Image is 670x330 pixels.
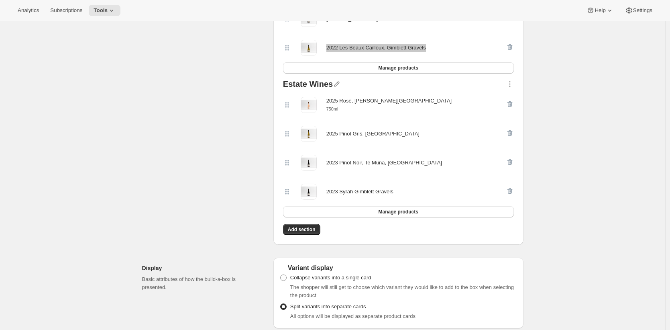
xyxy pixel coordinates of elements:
div: 2022 Les Beaux Cailloux, Gimblett Gravels [326,44,426,52]
button: Help [582,5,618,16]
button: Manage products [283,62,514,74]
button: Add section [283,224,320,235]
small: 750ml [326,107,338,111]
span: All options will be displayed as separate product cards [290,313,415,319]
button: Subscriptions [45,5,87,16]
div: Estate Wines [283,80,333,90]
div: 2023 Pinot Noir, Te Muna, [GEOGRAPHIC_DATA] [326,159,442,167]
h2: Display [142,264,261,272]
span: Analytics [18,7,39,14]
div: 2025 Pinot Gris, [GEOGRAPHIC_DATA] [326,130,420,138]
span: Collapse variants into a single card [290,275,371,281]
span: Split variants into separate cards [290,303,366,310]
span: Subscriptions [50,7,82,14]
button: Manage products [283,206,514,217]
button: Settings [620,5,657,16]
div: Variant display [280,264,517,272]
span: Manage products [378,209,418,215]
span: The shopper will still get to choose which variant they would like to add to the box when selecti... [290,284,514,298]
button: Analytics [13,5,44,16]
p: Basic attributes of how the build-a-box is presented. [142,275,261,291]
span: Settings [633,7,652,14]
div: 2023 Syrah Gimblett Gravels [326,188,393,196]
button: Tools [89,5,120,16]
span: Help [595,7,605,14]
div: 2025 Rosé, [PERSON_NAME][GEOGRAPHIC_DATA] [326,97,452,105]
span: Manage products [378,65,418,71]
span: Add section [288,226,316,233]
span: Tools [94,7,108,14]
